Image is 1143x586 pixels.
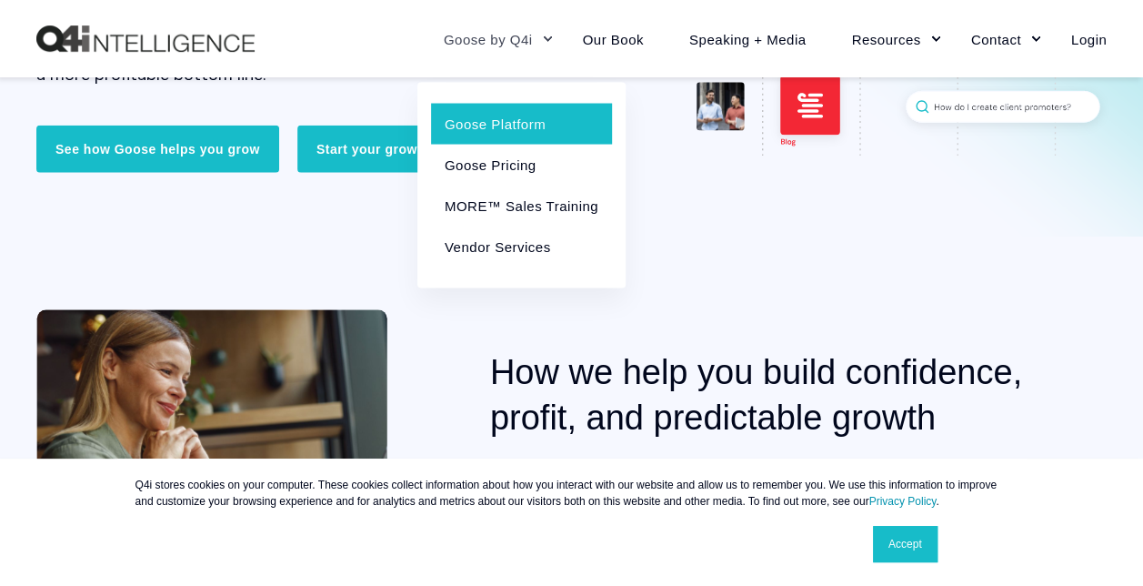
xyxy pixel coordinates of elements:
[431,103,612,144] a: Goose Platform
[36,25,255,53] img: Q4intelligence, LLC logo
[873,526,937,562] a: Accept
[490,349,1107,440] h2: How we help you build confidence, profit, and predictable growth
[36,125,279,172] a: See how Goose helps you grow
[135,477,1008,510] p: Q4i stores cookies on your computer. These cookies collect information about how you interact wit...
[490,455,1107,526] p: Scale your business with the confidence of knowing you have a plan and a guide for every step. At...
[868,495,936,508] a: Privacy Policy
[297,125,590,172] a: Start your growth plan with an analysis
[431,185,612,226] a: MORE™ Sales Training
[36,25,255,53] a: Back to Home
[431,226,612,267] a: Vendor Services
[431,144,612,185] a: Goose Pricing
